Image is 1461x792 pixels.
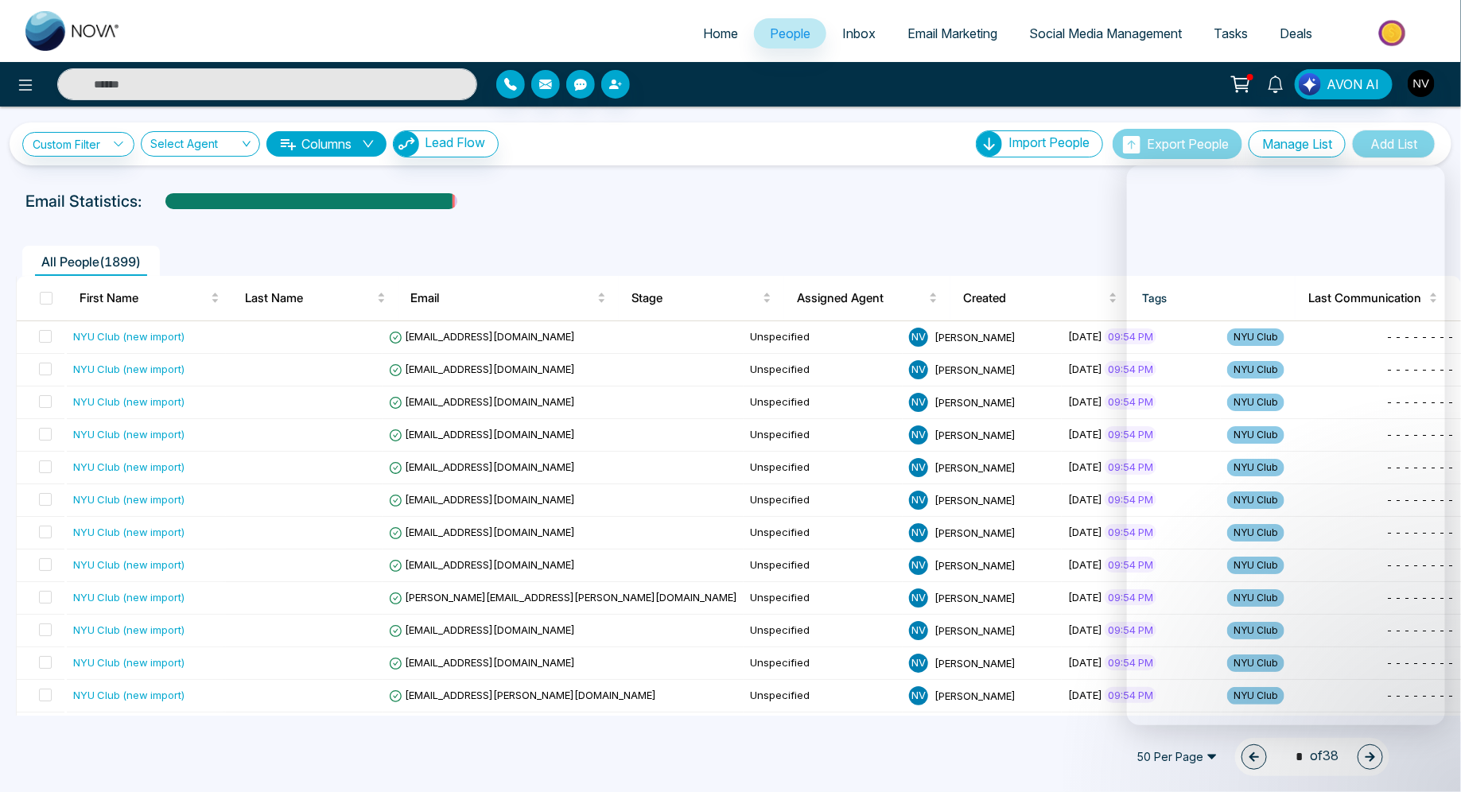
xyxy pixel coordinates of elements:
[389,428,575,441] span: [EMAIL_ADDRESS][DOMAIN_NAME]
[1105,328,1156,344] span: 09:54 PM
[909,556,928,575] span: N V
[73,622,185,638] div: NYU Club (new import)
[909,328,928,347] span: N V
[1105,394,1156,410] span: 09:54 PM
[73,654,185,670] div: NYU Club (new import)
[394,131,419,157] img: Lead Flow
[389,363,575,375] span: [EMAIL_ADDRESS][DOMAIN_NAME]
[842,25,876,41] span: Inbox
[22,132,134,157] a: Custom Filter
[1295,69,1393,99] button: AVON AI
[389,395,575,408] span: [EMAIL_ADDRESS][DOMAIN_NAME]
[744,321,903,354] td: Unspecified
[362,138,375,150] span: down
[73,426,185,442] div: NYU Club (new import)
[687,18,754,49] a: Home
[1198,18,1264,49] a: Tasks
[909,458,928,477] span: N V
[1068,623,1102,636] span: [DATE]
[934,493,1016,506] span: [PERSON_NAME]
[1105,361,1156,377] span: 09:54 PM
[73,328,185,344] div: NYU Club (new import)
[826,18,892,49] a: Inbox
[892,18,1013,49] a: Email Marketing
[631,289,760,308] span: Stage
[387,130,499,157] a: Lead FlowLead Flow
[393,130,499,157] button: Lead Flow
[1068,526,1102,538] span: [DATE]
[744,680,903,712] td: Unspecified
[266,131,387,157] button: Columnsdown
[1105,524,1156,540] span: 09:54 PM
[934,656,1016,669] span: [PERSON_NAME]
[1068,493,1102,506] span: [DATE]
[1127,165,1445,725] iframe: Intercom live chat
[73,459,185,475] div: NYU Club (new import)
[784,276,950,320] th: Assigned Agent
[1068,330,1102,343] span: [DATE]
[1407,738,1445,776] iframe: Intercom live chat
[907,25,997,41] span: Email Marketing
[425,134,485,150] span: Lead Flow
[934,363,1016,375] span: [PERSON_NAME]
[963,289,1105,308] span: Created
[1068,689,1102,701] span: [DATE]
[1105,622,1156,638] span: 09:54 PM
[934,330,1016,343] span: [PERSON_NAME]
[1105,654,1156,670] span: 09:54 PM
[934,558,1016,571] span: [PERSON_NAME]
[1068,395,1102,408] span: [DATE]
[744,712,903,745] td: Unspecified
[389,493,575,506] span: [EMAIL_ADDRESS][DOMAIN_NAME]
[73,361,185,377] div: NYU Club (new import)
[389,330,575,343] span: [EMAIL_ADDRESS][DOMAIN_NAME]
[744,419,903,452] td: Unspecified
[398,276,619,320] th: Email
[35,254,147,270] span: All People ( 1899 )
[909,654,928,673] span: N V
[1299,73,1321,95] img: Lead Flow
[1105,687,1156,703] span: 09:54 PM
[411,289,594,308] span: Email
[1147,136,1229,152] span: Export People
[1105,557,1156,573] span: 09:54 PM
[950,276,1130,320] th: Created
[25,189,142,213] p: Email Statistics:
[744,647,903,680] td: Unspecified
[744,582,903,615] td: Unspecified
[67,276,233,320] th: First Name
[73,589,185,605] div: NYU Club (new import)
[1068,428,1102,441] span: [DATE]
[934,689,1016,701] span: [PERSON_NAME]
[934,395,1016,408] span: [PERSON_NAME]
[744,549,903,582] td: Unspecified
[1327,75,1379,94] span: AVON AI
[389,591,737,604] span: [PERSON_NAME][EMAIL_ADDRESS][PERSON_NAME][DOMAIN_NAME]
[73,491,185,507] div: NYU Club (new import)
[744,615,903,647] td: Unspecified
[1125,744,1229,770] span: 50 Per Page
[1068,558,1102,571] span: [DATE]
[744,386,903,419] td: Unspecified
[909,621,928,640] span: N V
[909,393,928,412] span: N V
[619,276,785,320] th: Stage
[73,687,185,703] div: NYU Club (new import)
[797,289,926,308] span: Assigned Agent
[934,591,1016,604] span: [PERSON_NAME]
[1068,363,1102,375] span: [DATE]
[770,25,810,41] span: People
[1008,134,1090,150] span: Import People
[934,526,1016,538] span: [PERSON_NAME]
[909,425,928,445] span: N V
[1408,70,1435,97] img: User Avatar
[909,360,928,379] span: N V
[909,588,928,608] span: N V
[744,354,903,386] td: Unspecified
[744,484,903,517] td: Unspecified
[754,18,826,49] a: People
[1013,18,1198,49] a: Social Media Management
[232,276,398,320] th: Last Name
[389,558,575,571] span: [EMAIL_ADDRESS][DOMAIN_NAME]
[934,428,1016,441] span: [PERSON_NAME]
